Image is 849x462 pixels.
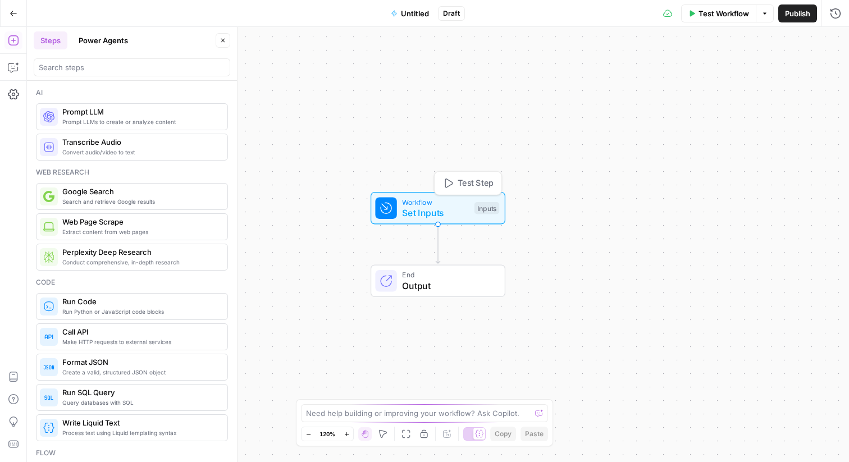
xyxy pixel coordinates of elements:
[62,216,218,227] span: Web Page Scrape
[62,258,218,267] span: Conduct comprehensive, in-depth research
[36,448,228,458] div: Flow
[62,136,218,148] span: Transcribe Audio
[62,117,218,126] span: Prompt LLMs to create or analyze content
[681,4,756,22] button: Test Workflow
[34,31,67,49] button: Steps
[785,8,810,19] span: Publish
[62,337,218,346] span: Make HTTP requests to external services
[458,177,494,190] span: Test Step
[778,4,817,22] button: Publish
[525,429,544,439] span: Paste
[62,307,218,316] span: Run Python or JavaScript code blocks
[490,427,516,441] button: Copy
[62,387,218,398] span: Run SQL Query
[62,197,218,206] span: Search and retrieve Google results
[437,175,499,192] button: Test Step
[402,269,494,280] span: End
[495,429,512,439] span: Copy
[62,356,218,368] span: Format JSON
[72,31,135,49] button: Power Agents
[443,8,460,19] span: Draft
[62,368,218,377] span: Create a valid, structured JSON object
[334,192,542,225] div: WorkflowSet InputsInputsTest Step
[402,206,469,219] span: Set Inputs
[402,279,494,292] span: Output
[62,326,218,337] span: Call API
[62,227,218,236] span: Extract content from web pages
[36,88,228,98] div: Ai
[36,277,228,287] div: Code
[36,167,228,177] div: Web research
[474,202,499,214] div: Inputs
[521,427,548,441] button: Paste
[402,196,469,207] span: Workflow
[62,398,218,407] span: Query databases with SQL
[62,106,218,117] span: Prompt LLM
[319,429,335,438] span: 120%
[334,265,542,298] div: EndOutput
[401,8,429,19] span: Untitled
[62,296,218,307] span: Run Code
[699,8,749,19] span: Test Workflow
[62,246,218,258] span: Perplexity Deep Research
[436,225,440,264] g: Edge from start to end
[62,417,218,428] span: Write Liquid Text
[62,428,218,437] span: Process text using Liquid templating syntax
[62,186,218,197] span: Google Search
[62,148,218,157] span: Convert audio/video to text
[39,62,225,73] input: Search steps
[384,4,436,22] button: Untitled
